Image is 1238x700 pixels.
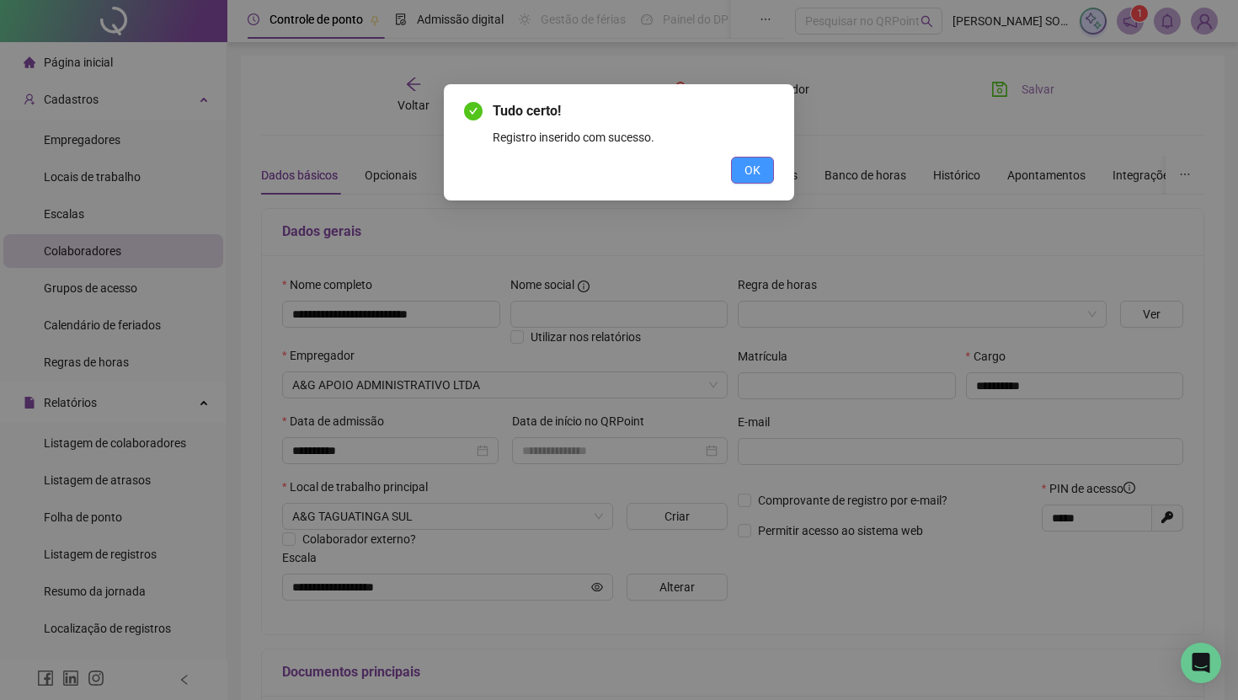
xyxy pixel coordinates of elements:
span: check-circle [464,102,483,120]
button: OK [731,157,774,184]
span: Tudo certo! [493,103,561,119]
span: Registro inserido com sucesso. [493,131,654,144]
div: Open Intercom Messenger [1181,643,1221,683]
span: OK [744,161,760,179]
